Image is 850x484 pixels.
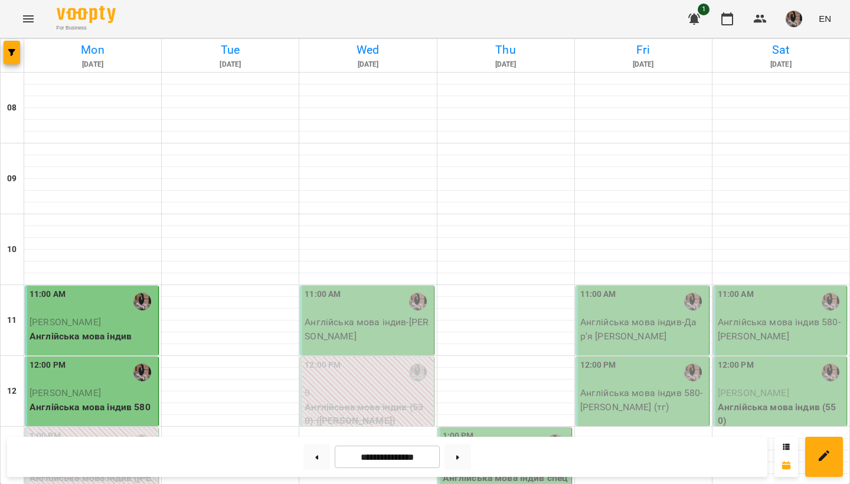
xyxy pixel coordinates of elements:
[30,316,101,328] span: [PERSON_NAME]
[7,102,17,115] h6: 08
[30,288,66,301] label: 11:00 AM
[580,386,707,414] p: Англійська мова індив 580 - [PERSON_NAME] (тг)
[718,359,754,372] label: 12:00 PM
[439,59,573,70] h6: [DATE]
[718,315,844,343] p: Англійська мова індив 580 - [PERSON_NAME]
[580,359,616,372] label: 12:00 PM
[57,24,116,32] span: For Business
[305,400,431,428] p: Англійська мова індив (530) ([PERSON_NAME])
[301,59,434,70] h6: [DATE]
[439,41,573,59] h6: Thu
[30,359,66,372] label: 12:00 PM
[7,385,17,398] h6: 12
[30,400,156,414] p: Англійська мова індив 580
[26,59,159,70] h6: [DATE]
[819,12,831,25] span: EN
[718,288,754,301] label: 11:00 AM
[577,59,710,70] h6: [DATE]
[714,41,848,59] h6: Sat
[814,8,836,30] button: EN
[714,59,848,70] h6: [DATE]
[26,41,159,59] h6: Mon
[7,314,17,327] h6: 11
[822,293,839,310] img: Анастасія Скорина
[305,386,431,400] p: 0
[580,315,707,343] p: Англійська мова індив - Дар'я [PERSON_NAME]
[577,41,710,59] h6: Fri
[409,293,427,310] img: Анастасія Скорина
[57,6,116,23] img: Voopty Logo
[684,293,702,310] img: Анастасія Скорина
[133,364,151,381] img: Анастасія Скорина
[30,387,101,398] span: [PERSON_NAME]
[164,59,297,70] h6: [DATE]
[786,11,802,27] img: 7eeb5c2dceb0f540ed985a8fa2922f17.jpg
[7,172,17,185] h6: 09
[718,387,789,398] span: [PERSON_NAME]
[30,329,156,344] p: Англійська мова індив
[133,293,151,310] img: Анастасія Скорина
[698,4,710,15] span: 1
[718,400,844,428] p: Англійська мова індив (550)
[822,364,839,381] img: Анастасія Скорина
[305,315,431,343] p: Англійська мова індив - [PERSON_NAME]
[14,5,42,33] button: Menu
[301,41,434,59] h6: Wed
[305,359,341,372] label: 12:00 PM
[164,41,297,59] h6: Tue
[305,288,341,301] label: 11:00 AM
[580,288,616,301] label: 11:00 AM
[409,364,427,381] img: Анастасія Скорина
[7,243,17,256] h6: 10
[684,364,702,381] img: Анастасія Скорина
